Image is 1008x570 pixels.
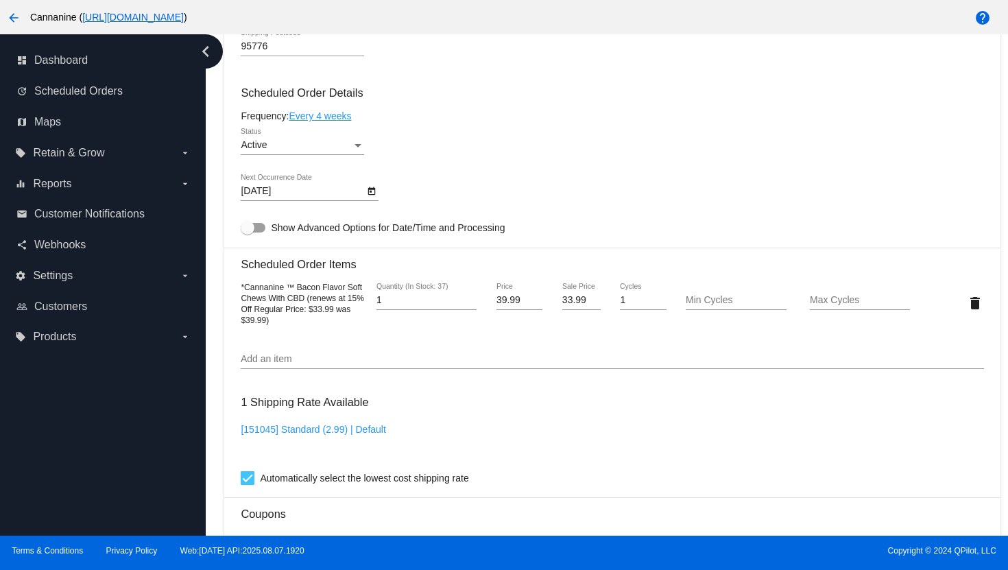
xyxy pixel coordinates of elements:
[106,546,158,556] a: Privacy Policy
[241,283,363,325] span: *Cannanine ™ Bacon Flavor Soft Chews With CBD (renews at 15% Off Regular Price: $33.99 was $39.99)
[260,470,468,486] span: Automatically select the lowest cost shipping rate
[16,111,191,133] a: map Maps
[34,54,88,67] span: Dashboard
[30,12,187,23] span: Cannanine ( )
[16,55,27,66] i: dashboard
[180,546,304,556] a: Web:[DATE] API:2025.08.07.1920
[16,234,191,256] a: share Webhooks
[180,147,191,158] i: arrow_drop_down
[195,40,217,62] i: chevron_left
[33,331,76,343] span: Products
[12,546,83,556] a: Terms & Conditions
[16,86,27,97] i: update
[15,147,26,158] i: local_offer
[241,354,983,365] input: Add an item
[241,186,364,197] input: Next Occurrence Date
[241,388,368,417] h3: 1 Shipping Rate Available
[562,295,601,306] input: Sale Price
[15,270,26,281] i: settings
[496,295,542,306] input: Price
[289,110,351,121] a: Every 4 weeks
[33,147,104,159] span: Retain & Grow
[34,300,87,313] span: Customers
[16,209,27,219] i: email
[271,221,505,235] span: Show Advanced Options for Date/Time and Processing
[241,110,983,121] div: Frequency:
[241,140,364,151] mat-select: Status
[34,239,86,251] span: Webhooks
[34,208,145,220] span: Customer Notifications
[180,331,191,342] i: arrow_drop_down
[33,178,71,190] span: Reports
[180,178,191,189] i: arrow_drop_down
[16,203,191,225] a: email Customer Notifications
[82,12,184,23] a: [URL][DOMAIN_NAME]
[34,116,61,128] span: Maps
[364,183,379,198] button: Open calendar
[15,331,26,342] i: local_offer
[15,178,26,189] i: equalizer
[241,497,983,521] h3: Coupons
[376,295,477,306] input: Quantity (In Stock: 37)
[34,85,123,97] span: Scheduled Orders
[686,295,786,306] input: Min Cycles
[16,301,27,312] i: people_outline
[241,424,385,435] a: [151045] Standard (2.99) | Default
[967,295,983,311] mat-icon: delete
[241,248,983,271] h3: Scheduled Order Items
[16,239,27,250] i: share
[974,10,991,26] mat-icon: help
[241,41,364,52] input: Shipping Postcode
[16,80,191,102] a: update Scheduled Orders
[810,295,910,306] input: Max Cycles
[241,139,267,150] span: Active
[33,270,73,282] span: Settings
[16,49,191,71] a: dashboard Dashboard
[180,270,191,281] i: arrow_drop_down
[516,546,996,556] span: Copyright © 2024 QPilot, LLC
[16,117,27,128] i: map
[5,10,22,26] mat-icon: arrow_back
[620,295,666,306] input: Cycles
[241,86,983,99] h3: Scheduled Order Details
[16,296,191,318] a: people_outline Customers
